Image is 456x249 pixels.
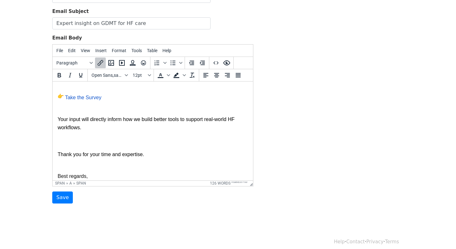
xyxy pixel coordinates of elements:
span: Format [112,48,126,53]
div: » [66,181,68,185]
button: Source code [211,58,221,68]
button: Clear formatting [187,70,198,81]
div: Background color [171,70,187,81]
button: Preview [221,58,232,68]
span: Insert [95,48,107,53]
span: Help [162,48,171,53]
div: span [55,181,65,185]
button: Bold [54,70,65,81]
a: Contact [346,239,365,245]
button: Underline [75,70,86,81]
span: Edit [68,48,76,53]
button: Align right [222,70,233,81]
div: span [76,181,86,185]
div: » [73,181,75,185]
div: Text color [155,70,171,81]
label: Email Subject [52,8,89,15]
span: File [56,48,63,53]
button: 126 words [210,181,231,185]
label: Email Body [52,34,82,42]
button: Insert template [127,58,138,68]
div: a [69,181,72,185]
button: Justify [233,70,244,81]
span: Paragraph [56,60,87,65]
span: 12pt [133,73,147,78]
iframe: Rich Text Area. Press ALT-0 for help. [53,82,253,180]
button: Align left [200,70,211,81]
a: Help [334,239,345,245]
iframe: Chat Widget [424,219,456,249]
button: Blocks [54,58,95,68]
button: Font sizes [130,70,152,81]
button: Emoticons [138,58,149,68]
input: Save [52,191,73,203]
div: Numbered list [152,58,168,68]
button: Fonts [89,70,130,81]
span: View [81,48,90,53]
button: Insert/edit image [106,58,117,68]
button: Insert/edit link [95,58,106,68]
span: Table [147,48,157,53]
button: Align center [211,70,222,81]
span: Tools [131,48,142,53]
button: Insert/edit media [117,58,127,68]
a: Terms [385,239,399,245]
a: Powered by Tiny [231,181,248,183]
button: Increase indent [197,58,208,68]
span: Open Sans,sans-serif [92,73,123,78]
button: Italic [65,70,75,81]
a: Privacy [366,239,383,245]
div: Resize [248,181,253,186]
div: Bullet list [168,58,183,68]
button: Decrease indent [186,58,197,68]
